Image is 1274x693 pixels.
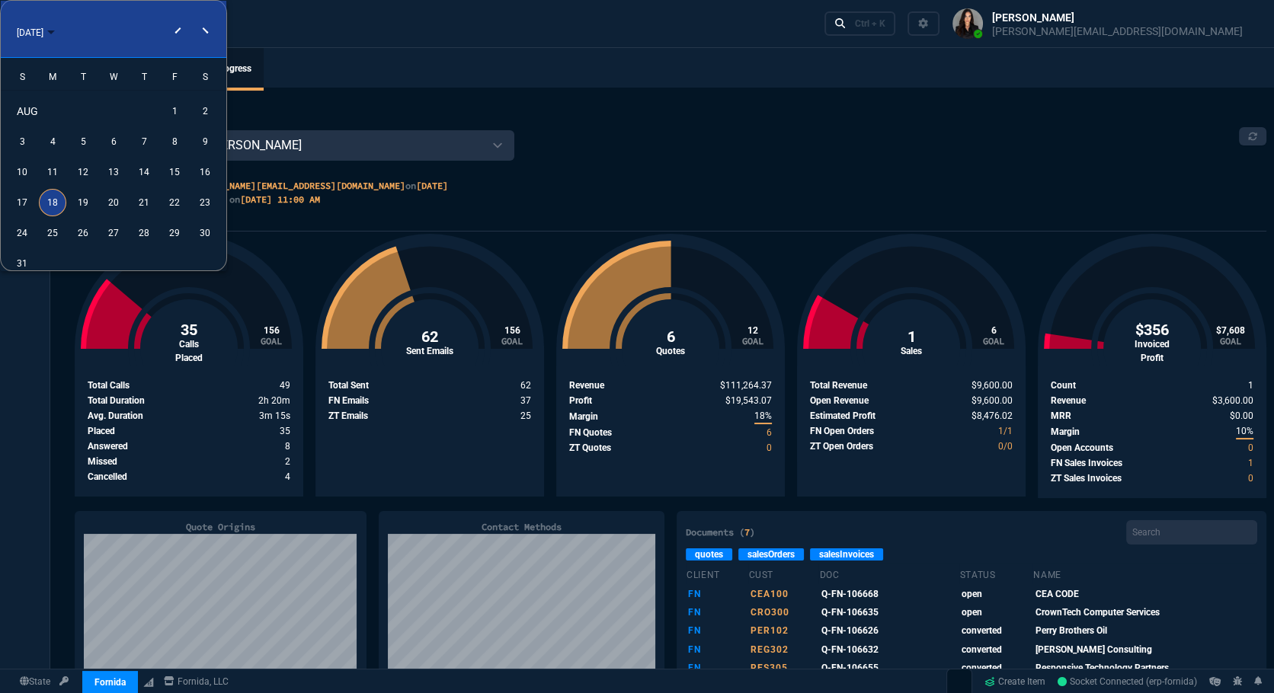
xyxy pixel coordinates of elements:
div: 3 [8,128,36,155]
div: 25 [39,219,66,247]
button: August 30, 2025 [190,218,220,248]
div: 1 [161,97,188,125]
span: M [49,72,56,82]
span: S [20,72,25,82]
span: T [81,72,86,82]
button: August 8, 2025 [159,126,190,157]
div: 14 [130,158,158,186]
button: August 17, 2025 [7,187,37,218]
button: August 24, 2025 [7,218,37,248]
button: August 28, 2025 [129,218,159,248]
td: AUG [7,96,159,126]
div: 10 [8,158,36,186]
span: [DATE] [17,27,43,38]
button: August 15, 2025 [159,157,190,187]
div: 15 [161,158,188,186]
button: August 19, 2025 [68,187,98,218]
button: August 31, 2025 [7,248,37,279]
div: 16 [191,158,219,186]
button: August 5, 2025 [68,126,98,157]
button: August 3, 2025 [7,126,37,157]
button: August 18, 2025 [37,187,68,218]
button: August 9, 2025 [190,126,220,157]
div: 17 [8,189,36,216]
div: 24 [8,219,36,247]
button: August 26, 2025 [68,218,98,248]
div: 12 [69,158,97,186]
button: August 25, 2025 [37,218,68,248]
div: 18 [39,189,66,216]
div: 22 [161,189,188,216]
button: August 22, 2025 [159,187,190,218]
span: W [110,72,118,82]
button: August 7, 2025 [129,126,159,157]
span: F [172,72,178,82]
div: 13 [100,158,127,186]
div: 28 [130,219,158,247]
div: 26 [69,219,97,247]
button: August 10, 2025 [7,157,37,187]
div: 31 [8,250,36,277]
div: 29 [161,219,188,247]
button: Choose month and year [5,18,67,46]
button: August 16, 2025 [190,157,220,187]
button: August 13, 2025 [98,157,129,187]
button: August 20, 2025 [98,187,129,218]
div: 27 [100,219,127,247]
div: 8 [161,128,188,155]
span: S [203,72,208,82]
button: August 27, 2025 [98,218,129,248]
div: 30 [191,219,219,247]
div: 6 [100,128,127,155]
div: 9 [191,128,219,155]
button: August 12, 2025 [68,157,98,187]
span: T [142,72,147,82]
div: 2 [191,97,219,125]
div: 5 [69,128,97,155]
div: 7 [130,128,158,155]
div: 20 [100,189,127,216]
button: August 21, 2025 [129,187,159,218]
div: 23 [191,189,219,216]
button: August 11, 2025 [37,157,68,187]
button: August 29, 2025 [159,218,190,248]
button: August 6, 2025 [98,126,129,157]
button: August 4, 2025 [37,126,68,157]
div: 4 [39,128,66,155]
div: 11 [39,158,66,186]
button: August 14, 2025 [129,157,159,187]
button: August 1, 2025 [159,96,190,126]
button: August 2, 2025 [190,96,220,126]
div: 19 [69,189,97,216]
div: 21 [130,189,158,216]
button: August 23, 2025 [190,187,220,218]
